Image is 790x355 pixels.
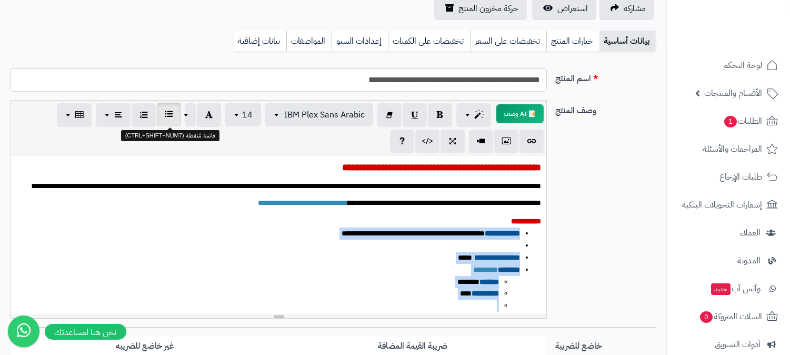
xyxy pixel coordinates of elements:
[673,192,784,218] a: إشعارات التحويلات البنكية
[673,53,784,78] a: لوحة التحكم
[599,31,656,52] a: بيانات أساسية
[234,31,286,52] a: بيانات إضافية
[673,248,784,273] a: المدونة
[723,114,762,129] span: الطلبات
[723,58,762,73] span: لوحة التحكم
[284,109,365,121] span: IBM Plex Sans Arabic
[242,109,253,121] span: 14
[121,130,219,142] div: قائمة مُنقطة (CTRL+SHIFT+NUM7)
[458,2,518,15] span: حركة مخزون المنتج
[703,142,762,156] span: المراجعات والأسئلة
[286,31,332,52] a: المواصفات
[624,2,646,15] span: مشاركه
[699,309,762,324] span: السلات المتروكة
[715,337,761,352] span: أدوات التسويق
[551,100,660,117] label: وصف المنتج
[673,304,784,329] a: السلات المتروكة0
[740,225,761,240] span: العملاء
[710,281,761,296] span: وآتس آب
[700,311,713,323] span: 0
[719,170,762,184] span: طلبات الإرجاع
[388,31,470,52] a: تخفيضات على الكميات
[673,109,784,134] a: الطلبات1
[546,31,599,52] a: خيارات المنتج
[711,283,731,295] span: جديد
[704,86,762,101] span: الأقسام والمنتجات
[673,136,784,162] a: المراجعات والأسئلة
[470,31,546,52] a: تخفيضات على السعر
[265,103,373,126] button: IBM Plex Sans Arabic
[551,68,660,85] label: اسم المنتج
[673,220,784,245] a: العملاء
[225,103,261,126] button: 14
[332,31,388,52] a: إعدادات السيو
[682,198,762,212] span: إشعارات التحويلات البنكية
[673,276,784,301] a: وآتس آبجديد
[496,104,544,123] button: 📝 AI وصف
[724,116,737,127] span: 1
[673,164,784,190] a: طلبات الإرجاع
[737,253,761,268] span: المدونة
[551,336,660,352] label: خاضع للضريبة
[557,2,588,15] span: استعراض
